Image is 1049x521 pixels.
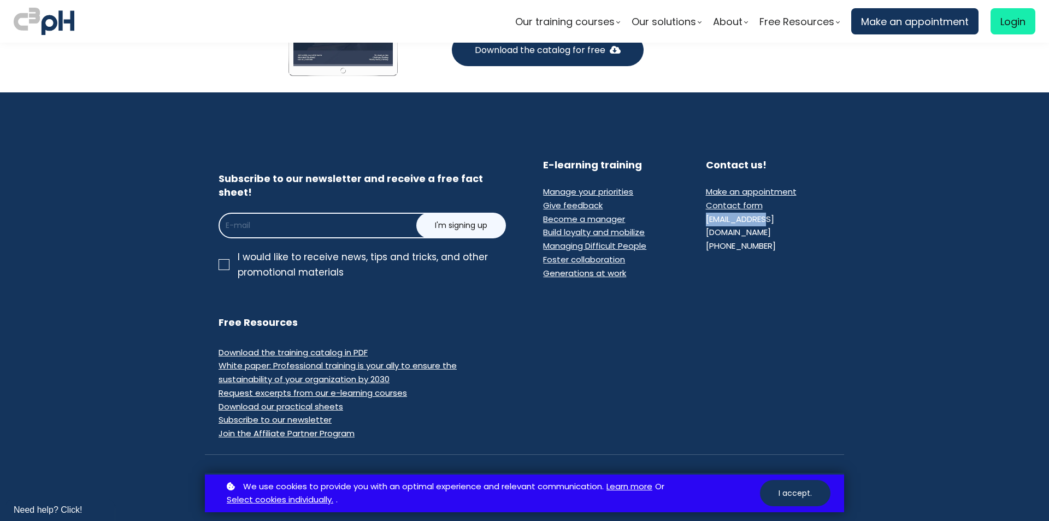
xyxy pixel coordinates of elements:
[515,15,615,28] font: Our training courses
[543,240,646,251] a: Managing Difficult People
[706,158,767,172] font: Contact us!
[219,387,407,399] a: Request excerpts from our e-learning courses
[543,267,626,279] a: Generations at work
[475,44,605,56] font: Download the catalog for free
[5,497,117,521] iframe: chat widget
[861,15,969,28] font: Make an appointment
[238,250,488,279] font: I would like to receive news, tips and tricks, and other promotional materials
[606,481,652,492] font: Learn more
[435,220,487,231] font: I'm signing up
[543,254,625,265] a: Foster collaboration
[706,200,763,211] a: Contact form
[219,315,298,329] font: Free Resources
[219,428,355,439] a: Join the Affiliate Partner Program
[219,347,368,358] a: Download the training catalog in PDF
[219,414,332,425] a: Subscribe to our newsletter
[991,8,1035,34] a: Login
[227,493,333,507] a: Select cookies individually.
[219,401,343,412] a: Download our practical sheets
[1000,15,1026,28] font: Login
[543,158,642,172] font: E-learning training
[851,8,979,34] a: Make an appointment
[452,34,644,66] button: Download the catalog for free
[243,481,604,492] font: We use cookies to provide you with an optimal experience and relevant communication.
[543,226,645,238] a: Build loyalty and mobilize
[606,480,652,494] a: Learn more
[760,480,830,506] button: I accept.
[706,186,797,197] a: Make an appointment
[416,213,506,238] button: I'm signing up
[655,481,664,492] font: Or
[219,172,483,199] font: Subscribe to our newsletter and receive a free fact sheet!
[336,494,338,505] font: .
[219,360,457,385] a: White paper: Professional training is your ally to ensure the sustainability of your organization...
[227,494,333,505] font: Select cookies individually.
[713,15,742,28] font: About
[543,213,625,225] a: Become a manager
[632,15,696,28] font: Our solutions
[543,186,633,197] a: Manage your priorities
[779,488,812,499] font: I accept.
[706,240,776,251] font: [PHONE_NUMBER]
[14,5,74,37] img: C3PH logo
[543,200,603,211] a: Give feedback
[706,213,774,238] font: [EMAIL_ADDRESS][DOMAIN_NAME]
[219,213,455,238] input: E-mail
[759,15,834,28] font: Free Resources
